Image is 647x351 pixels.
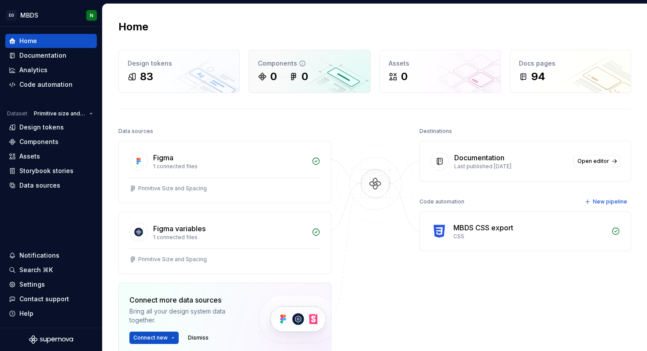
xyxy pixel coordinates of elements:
[573,155,620,167] a: Open editor
[118,20,148,34] h2: Home
[5,78,97,92] a: Code automation
[19,266,53,274] div: Search ⌘K
[5,292,97,306] button: Contact support
[29,335,73,344] svg: Supernova Logo
[129,295,244,305] div: Connect more data sources
[5,263,97,277] button: Search ⌘K
[5,34,97,48] a: Home
[19,137,59,146] div: Components
[5,178,97,192] a: Data sources
[129,332,179,344] button: Connect new
[140,70,153,84] div: 83
[184,332,213,344] button: Dismiss
[129,307,244,325] div: Bring all your design system data together.
[19,280,45,289] div: Settings
[2,6,100,25] button: EGMBDSN
[510,50,631,93] a: Docs pages94
[5,164,97,178] a: Storybook stories
[5,48,97,63] a: Documentation
[188,334,209,341] span: Dismiss
[128,59,231,68] div: Design tokens
[301,70,308,84] div: 0
[379,50,501,93] a: Assets0
[19,80,73,89] div: Code automation
[34,110,86,117] span: Primitive size and spacing
[5,248,97,262] button: Notifications
[419,196,464,208] div: Code automation
[270,70,277,84] div: 0
[133,334,168,341] span: Connect new
[453,222,513,233] div: MBDS CSS export
[5,135,97,149] a: Components
[118,212,331,274] a: Figma variables1 connected filesPrimitive Size and Spacing
[5,277,97,292] a: Settings
[5,149,97,163] a: Assets
[19,51,66,60] div: Documentation
[19,123,64,132] div: Design tokens
[20,11,38,20] div: MBDS
[118,50,240,93] a: Design tokens83
[153,234,306,241] div: 1 connected files
[138,185,207,192] div: Primitive Size and Spacing
[138,256,207,263] div: Primitive Size and Spacing
[153,163,306,170] div: 1 connected files
[19,295,69,303] div: Contact support
[19,166,74,175] div: Storybook stories
[7,110,27,117] div: Dataset
[5,307,97,321] button: Help
[401,70,408,84] div: 0
[19,309,33,318] div: Help
[118,125,153,137] div: Data sources
[453,233,606,240] div: CSS
[249,50,370,93] a: Components00
[454,163,568,170] div: Last published [DATE]
[153,223,206,234] div: Figma variables
[30,107,97,120] button: Primitive size and spacing
[118,141,331,203] a: Figma1 connected filesPrimitive Size and Spacing
[19,37,37,45] div: Home
[531,70,545,84] div: 94
[5,120,97,134] a: Design tokens
[153,152,173,163] div: Figma
[593,198,627,205] span: New pipeline
[389,59,492,68] div: Assets
[5,63,97,77] a: Analytics
[519,59,622,68] div: Docs pages
[19,251,59,260] div: Notifications
[258,59,361,68] div: Components
[19,152,40,161] div: Assets
[19,181,60,190] div: Data sources
[582,196,631,208] button: New pipeline
[19,66,48,74] div: Analytics
[419,125,452,137] div: Destinations
[6,10,17,21] div: EG
[577,158,609,165] span: Open editor
[454,152,504,163] div: Documentation
[90,12,93,19] div: N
